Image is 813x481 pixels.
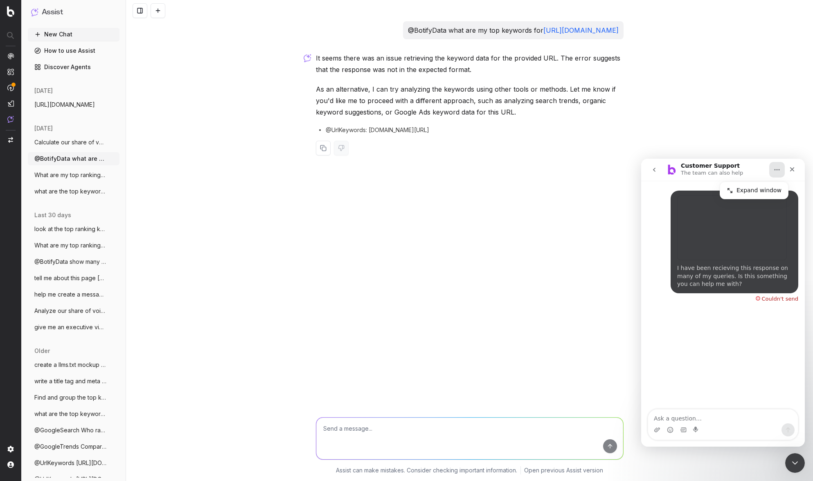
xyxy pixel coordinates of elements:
[34,307,106,315] span: Analyze our share of voice for "What are
[28,169,119,182] button: What are my top ranking pages?
[7,116,14,123] img: Assist
[28,407,119,420] button: what are the top keywords for the water
[408,25,619,36] p: @BotifyData what are my top keywords for
[316,83,624,118] p: As an alternative, I can try analyzing the keywords using other tools or methods. Let me know if ...
[524,466,603,474] a: Open previous Assist version
[34,459,106,467] span: @UrlKeywords [URL][DOMAIN_NAME]
[28,98,119,111] button: [URL][DOMAIN_NAME]
[28,375,119,388] button: write a title tag and meta description
[28,440,119,453] button: @GoogleTrends Compare "owala water bottl
[34,241,106,249] span: What are my top ranking pages for hallow
[28,321,119,334] button: give me an executive view of seo perform
[7,53,14,59] img: Analytics
[785,453,805,473] iframe: Intercom live chat
[28,358,119,371] button: create a llms.txt mockup for [DOMAIN_NAME]
[28,255,119,268] button: @BotifyData show many pages that have no
[42,7,63,18] h1: Assist
[641,159,805,447] iframe: Intercom live chat
[34,87,53,95] span: [DATE]
[34,101,95,109] span: [URL][DOMAIN_NAME]
[28,424,119,437] button: @GoogleSearch Who ranks in the top 5 for
[34,361,106,369] span: create a llms.txt mockup for [DOMAIN_NAME]
[326,126,429,134] span: @UrlKeywords: [DOMAIN_NAME][URL]
[34,211,71,219] span: last 30 days
[28,391,119,404] button: Find and group the top keywords for hall
[7,446,14,452] img: Setting
[34,290,106,299] span: help me create a message to our web cia
[34,258,106,266] span: @BotifyData show many pages that have no
[28,185,119,198] button: what are the top keywords for this page
[31,8,38,16] img: Assist
[34,138,106,146] span: Calculate our share of voice for "What t
[28,136,119,149] button: Calculate our share of voice for "What t
[28,272,119,285] button: tell me about this page [URL]
[304,54,311,62] img: Botify assist logo
[34,410,106,418] span: what are the top keywords for the water
[28,44,119,57] a: How to use Assist
[7,84,14,91] img: Activation
[28,28,119,41] button: New Chat
[28,152,119,165] button: @BotifyData what are my top keywords for
[34,225,106,233] span: look at the top ranking keywords for thi
[28,288,119,301] button: help me create a message to our web cia
[34,124,53,133] span: [DATE]
[7,68,14,75] img: Intelligence
[28,223,119,236] button: look at the top ranking keywords for thi
[34,443,106,451] span: @GoogleTrends Compare "owala water bottl
[336,466,517,474] p: Assist can make mistakes. Consider checking important information.
[7,461,14,468] img: My account
[34,323,106,331] span: give me an executive view of seo perform
[8,137,13,143] img: Switch project
[34,187,106,196] span: what are the top keywords for this page
[34,426,106,434] span: @GoogleSearch Who ranks in the top 5 for
[34,171,106,179] span: What are my top ranking pages?
[28,304,119,317] button: Analyze our share of voice for "What are
[34,347,50,355] span: older
[28,456,119,470] button: @UrlKeywords [URL][DOMAIN_NAME]
[28,61,119,74] a: Discover Agents
[34,393,106,402] span: Find and group the top keywords for hall
[34,377,106,385] span: write a title tag and meta description
[31,7,116,18] button: Assist
[28,239,119,252] button: What are my top ranking pages for hallow
[34,155,106,163] span: @BotifyData what are my top keywords for
[7,6,14,17] img: Botify logo
[543,26,619,34] a: [URL][DOMAIN_NAME]
[316,52,624,75] p: It seems there was an issue retrieving the keyword data for the provided URL. The error suggests ...
[7,100,14,107] img: Studio
[34,274,106,282] span: tell me about this page [URL]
